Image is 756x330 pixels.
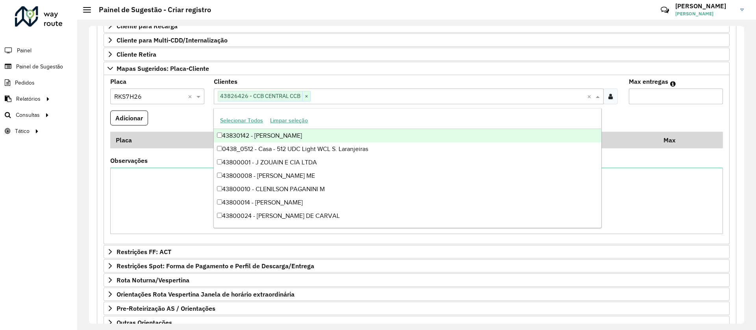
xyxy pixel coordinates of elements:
[104,288,730,301] a: Orientações Rota Vespertina Janela de horário extraordinária
[117,249,171,255] span: Restrições FF: ACT
[16,63,63,71] span: Painel de Sugestão
[218,91,302,101] span: 43826426 - CCB CENTRAL CCB
[675,10,734,17] span: [PERSON_NAME]
[670,81,676,87] em: Máximo de clientes que serão colocados na mesma rota com os clientes informados
[214,223,601,236] div: 43800026 - [PERSON_NAME]
[117,65,209,72] span: Mapas Sugeridos: Placa-Cliente
[214,77,237,86] label: Clientes
[675,2,734,10] h3: [PERSON_NAME]
[214,209,601,223] div: 43800024 - [PERSON_NAME] DE CARVAL
[110,156,148,165] label: Observações
[110,111,148,125] button: Adicionar
[214,142,601,156] div: 0438_0512 - Casa - 512 UDC Light WCL S. Laranjeiras
[117,263,314,269] span: Restrições Spot: Forma de Pagamento e Perfil de Descarga/Entrega
[117,37,228,43] span: Cliente para Multi-CDD/Internalização
[104,62,730,75] a: Mapas Sugeridos: Placa-Cliente
[15,127,30,135] span: Tático
[15,79,35,87] span: Pedidos
[16,111,40,119] span: Consultas
[217,114,267,127] button: Selecionar Todos
[587,92,594,101] span: Clear all
[110,132,216,148] th: Placa
[658,132,689,148] th: Max
[117,305,215,312] span: Pre-Roteirização AS / Orientações
[267,114,311,127] button: Limpar seleção
[104,19,730,33] a: Cliente para Recarga
[214,196,601,209] div: 43800014 - [PERSON_NAME]
[104,33,730,47] a: Cliente para Multi-CDD/Internalização
[214,156,601,169] div: 43800001 - J ZOUAIN E CIA LTDA
[302,92,310,101] span: ×
[91,6,211,14] h2: Painel de Sugestão - Criar registro
[214,169,601,183] div: 43800008 - [PERSON_NAME] ME
[117,319,172,326] span: Outras Orientações
[188,92,195,101] span: Clear all
[104,245,730,258] a: Restrições FF: ACT
[104,316,730,329] a: Outras Orientações
[104,302,730,315] a: Pre-Roteirização AS / Orientações
[214,129,601,142] div: 43830142 - [PERSON_NAME]
[104,259,730,273] a: Restrições Spot: Forma de Pagamento e Perfil de Descarga/Entrega
[16,95,41,103] span: Relatórios
[117,51,156,57] span: Cliente Retira
[110,77,126,86] label: Placa
[104,75,730,245] div: Mapas Sugeridos: Placa-Cliente
[17,46,31,55] span: Painel
[117,291,295,297] span: Orientações Rota Vespertina Janela de horário extraordinária
[104,48,730,61] a: Cliente Retira
[214,183,601,196] div: 43800010 - CLENILSON PAGANINI M
[104,273,730,287] a: Rota Noturna/Vespertina
[117,23,178,29] span: Cliente para Recarga
[629,77,668,86] label: Max entregas
[213,108,601,228] ng-dropdown-panel: Options list
[656,2,673,18] a: Contato Rápido
[117,277,189,283] span: Rota Noturna/Vespertina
